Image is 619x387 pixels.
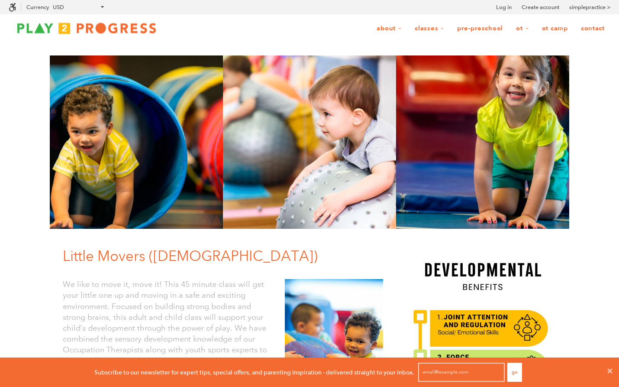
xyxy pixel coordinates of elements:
a: About [371,20,407,37]
a: OT [510,20,535,37]
a: Classes [409,20,450,37]
input: email@example.com [418,363,505,382]
a: Pre-Preschool [451,20,509,37]
a: Log in [496,3,512,12]
a: Create account [522,3,559,12]
p: Subscribe to our newsletter for expert tips, special offers, and parenting inspiration - delivere... [94,367,414,377]
h1: Little Movers ([DEMOGRAPHIC_DATA]) [63,246,390,266]
img: Play2Progress logo [9,20,164,37]
a: simplepractice > [569,3,610,12]
label: Currency [26,4,49,10]
button: Go [507,363,522,382]
a: OT Camp [536,20,574,37]
a: Contact [575,20,610,37]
